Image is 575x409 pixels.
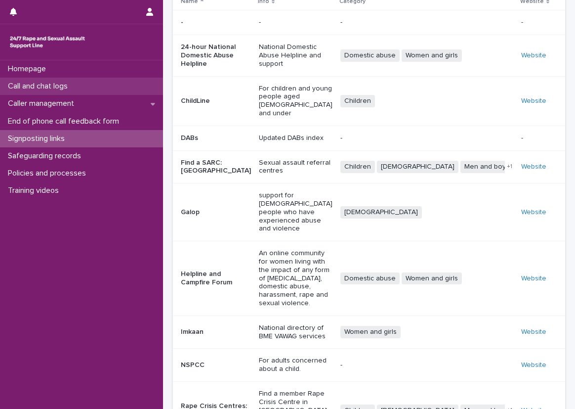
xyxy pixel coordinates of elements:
[173,35,565,76] tr: 24-hour National Domestic Abuse HelplineNational Domestic Abuse Helpline and supportDomestic abus...
[521,275,546,282] a: Website
[173,241,565,316] tr: Helpline and Campfire ForumAn online community for women living with the impact of any form of [M...
[521,52,546,59] a: Website
[173,316,565,349] tr: ImkaanNational directory of BME VAWAG servicesWomen and girlsWebsite
[173,183,565,241] tr: Galopsupport for [DEMOGRAPHIC_DATA] people who have experienced abuse and violence[DEMOGRAPHIC_DA...
[521,132,525,142] p: -
[4,169,94,178] p: Policies and processes
[173,150,565,183] tr: Find a SARC: [GEOGRAPHIC_DATA]Sexual assault referral centresChildren[DEMOGRAPHIC_DATA]Men and bo...
[259,43,332,68] p: National Domestic Abuse Helpline and support
[377,161,458,173] span: [DEMOGRAPHIC_DATA]
[181,134,251,142] p: DABs
[173,349,565,382] tr: NSPCCFor adults concerned about a child.-Website
[8,32,87,52] img: rhQMoQhaT3yELyF149Cw
[340,361,513,369] p: -
[4,151,89,161] p: Safeguarding records
[521,163,546,170] a: Website
[4,134,73,143] p: Signposting links
[259,324,332,341] p: National directory of BME VAWAG services
[521,16,525,27] p: -
[259,357,332,373] p: For adults concerned about a child.
[340,18,513,27] p: -
[259,85,332,118] p: For children and young people aged [DEMOGRAPHIC_DATA] and under
[521,362,546,368] a: Website
[259,18,332,27] p: -
[340,206,422,219] span: [DEMOGRAPHIC_DATA]
[259,159,332,176] p: Sexual assault referral centres
[181,18,251,27] p: -
[340,326,401,338] span: Women and girls
[4,64,54,74] p: Homepage
[402,273,462,285] span: Women and girls
[181,328,251,336] p: Imkaan
[402,49,462,62] span: Women and girls
[340,95,375,107] span: Children
[181,270,251,287] p: Helpline and Campfire Forum
[4,117,127,126] p: End of phone call feedback form
[173,126,565,150] tr: DABsUpdated DABs index---
[181,208,251,217] p: Galop
[259,249,332,308] p: An online community for women living with the impact of any form of [MEDICAL_DATA], domestic abus...
[340,273,400,285] span: Domestic abuse
[460,161,513,173] span: Men and boys
[173,10,565,35] tr: -----
[181,361,251,369] p: NSPCC
[173,76,565,126] tr: ChildLineFor children and young people aged [DEMOGRAPHIC_DATA] and underChildrenWebsite
[340,161,375,173] span: Children
[340,49,400,62] span: Domestic abuse
[521,209,546,216] a: Website
[521,97,546,104] a: Website
[4,99,82,108] p: Caller management
[181,97,251,105] p: ChildLine
[4,186,67,195] p: Training videos
[521,328,546,335] a: Website
[507,164,512,170] span: + 1
[4,82,76,91] p: Call and chat logs
[259,134,332,142] p: Updated DABs index
[181,43,251,68] p: 24-hour National Domestic Abuse Helpline
[181,159,251,176] p: Find a SARC: [GEOGRAPHIC_DATA]
[259,191,332,233] p: support for [DEMOGRAPHIC_DATA] people who have experienced abuse and violence
[340,134,513,142] p: -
